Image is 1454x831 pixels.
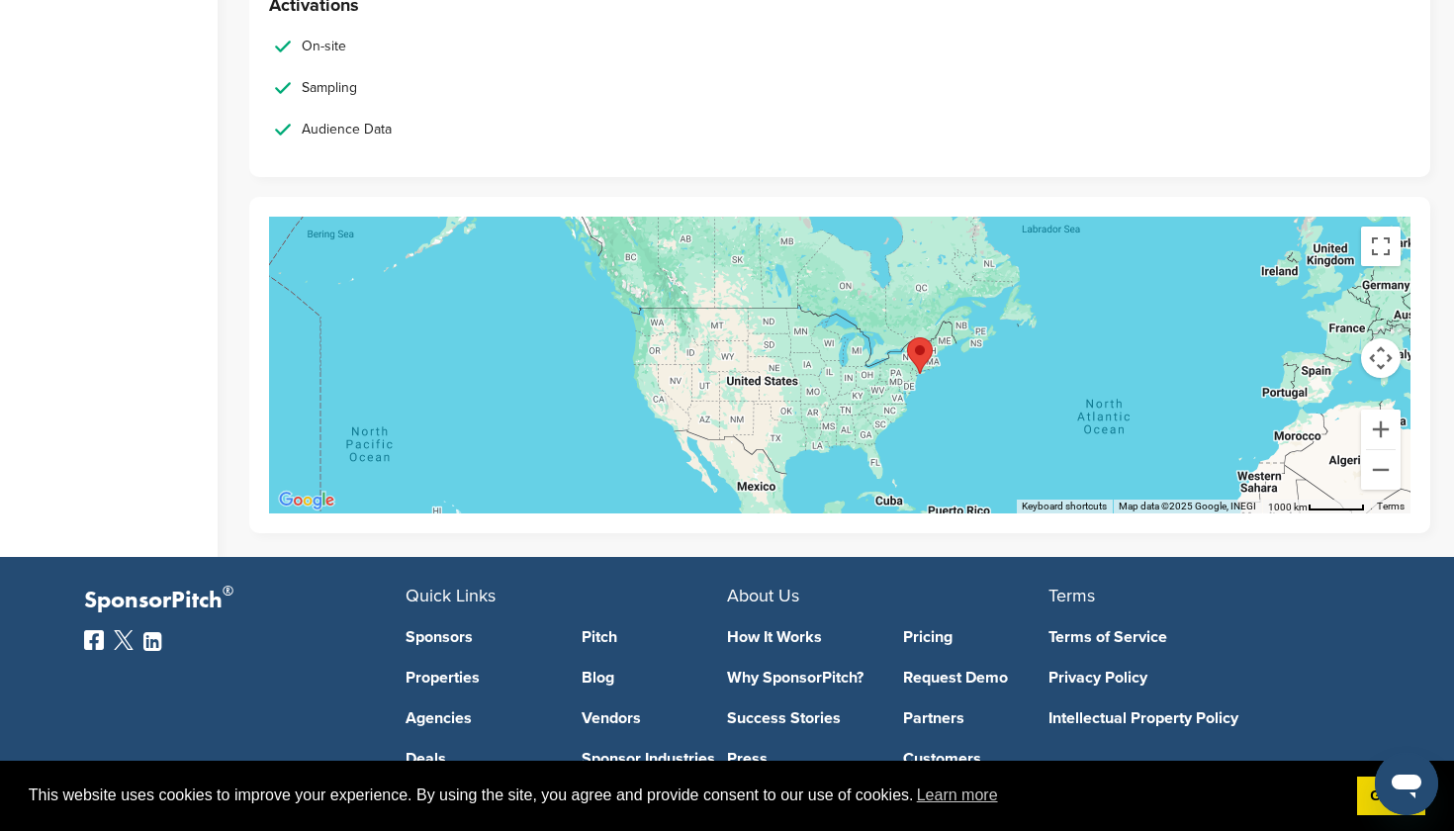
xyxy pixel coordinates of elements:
[1361,410,1401,449] button: Zoom in
[1357,777,1425,816] a: dismiss cookie message
[114,630,134,650] img: Twitter
[903,751,1049,767] a: Customers
[727,629,873,645] a: How It Works
[903,670,1049,686] a: Request Demo
[84,630,104,650] img: Facebook
[727,710,873,726] a: Success Stories
[302,119,392,140] span: Audience Data
[29,781,1341,810] span: This website uses cookies to improve your experience. By using the site, you agree and provide co...
[1048,710,1340,726] a: Intellectual Property Policy
[582,751,728,767] a: Sponsor Industries
[1048,629,1340,645] a: Terms of Service
[84,587,406,615] p: SponsorPitch
[1262,500,1371,513] button: Map Scale: 1000 km per 54 pixels
[914,781,1001,810] a: learn more about cookies
[1119,501,1256,511] span: Map data ©2025 Google, INEGI
[727,751,873,767] a: Press
[302,77,357,99] span: Sampling
[582,710,728,726] a: Vendors
[1361,227,1401,266] button: Toggle fullscreen view
[1048,585,1095,606] span: Terms
[274,488,339,513] img: Google
[274,488,339,513] a: Open this area in Google Maps (opens a new window)
[1048,670,1340,686] a: Privacy Policy
[727,670,873,686] a: Why SponsorPitch?
[302,36,346,57] span: On-site
[1022,500,1107,513] button: Keyboard shortcuts
[907,337,933,374] div: New York
[1268,502,1308,512] span: 1000 km
[223,579,233,603] span: ®
[1361,450,1401,490] button: Zoom out
[406,710,552,726] a: Agencies
[582,670,728,686] a: Blog
[406,585,496,606] span: Quick Links
[1377,501,1405,511] a: Terms
[406,670,552,686] a: Properties
[1375,752,1438,815] iframe: Button to launch messaging window
[406,629,552,645] a: Sponsors
[903,629,1049,645] a: Pricing
[727,585,799,606] span: About Us
[903,710,1049,726] a: Partners
[582,629,728,645] a: Pitch
[406,751,552,767] a: Deals
[1361,338,1401,378] button: Map camera controls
